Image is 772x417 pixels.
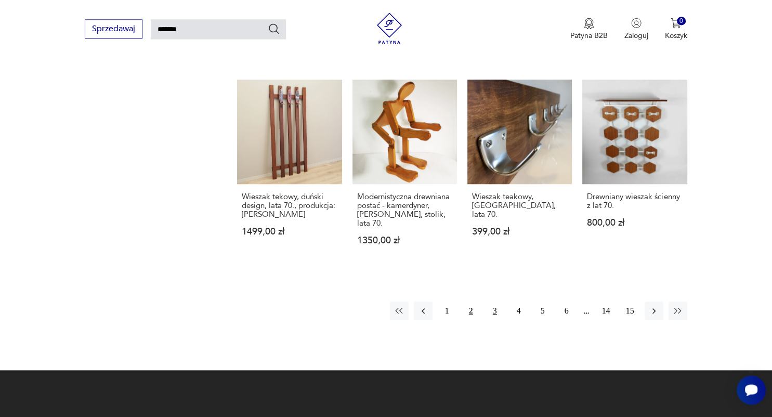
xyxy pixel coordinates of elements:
img: Ikona medalu [584,18,594,29]
button: 15 [621,302,639,320]
img: Patyna - sklep z meblami i dekoracjami vintage [374,12,405,44]
button: Szukaj [268,22,280,35]
button: 5 [533,302,552,320]
a: Ikona medaluPatyna B2B [570,18,608,41]
button: Patyna B2B [570,18,608,41]
button: 4 [509,302,528,320]
button: 14 [597,302,616,320]
p: Zaloguj [624,31,648,41]
div: 0 [677,17,686,25]
p: Patyna B2B [570,31,608,41]
h3: Modernistyczna drewniana postać - kamerdyner, [PERSON_NAME], stolik, lata 70. [357,192,452,228]
button: 6 [557,302,576,320]
p: 399,00 zł [472,227,567,236]
button: 2 [462,302,480,320]
a: Wieszak tekowy, duński design, lata 70., produkcja: DaniaWieszak tekowy, duński design, lata 70.,... [237,80,342,265]
p: 1350,00 zł [357,236,452,245]
h3: Drewniany wieszak ścienny z lat 70. [587,192,682,210]
p: Koszyk [665,31,687,41]
button: 0Koszyk [665,18,687,41]
button: Zaloguj [624,18,648,41]
a: Wieszak teakowy, Niemcy, lata 70.Wieszak teakowy, [GEOGRAPHIC_DATA], lata 70.399,00 zł [467,80,572,265]
button: Sprzedawaj [85,19,142,38]
h3: Wieszak tekowy, duński design, lata 70., produkcja: [PERSON_NAME] [242,192,337,219]
h3: Wieszak teakowy, [GEOGRAPHIC_DATA], lata 70. [472,192,567,219]
a: Drewniany wieszak ścienny z lat 70.Drewniany wieszak ścienny z lat 70.800,00 zł [582,80,687,265]
p: 1499,00 zł [242,227,337,236]
a: Sprzedawaj [85,26,142,33]
button: 1 [438,302,456,320]
a: Modernistyczna drewniana postać - kamerdyner, wieszak, stolik, lata 70.Modernistyczna drewniana p... [352,80,457,265]
iframe: Smartsupp widget button [737,375,766,405]
img: Ikona koszyka [671,18,681,28]
p: 800,00 zł [587,218,682,227]
img: Ikonka użytkownika [631,18,642,28]
button: 3 [486,302,504,320]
